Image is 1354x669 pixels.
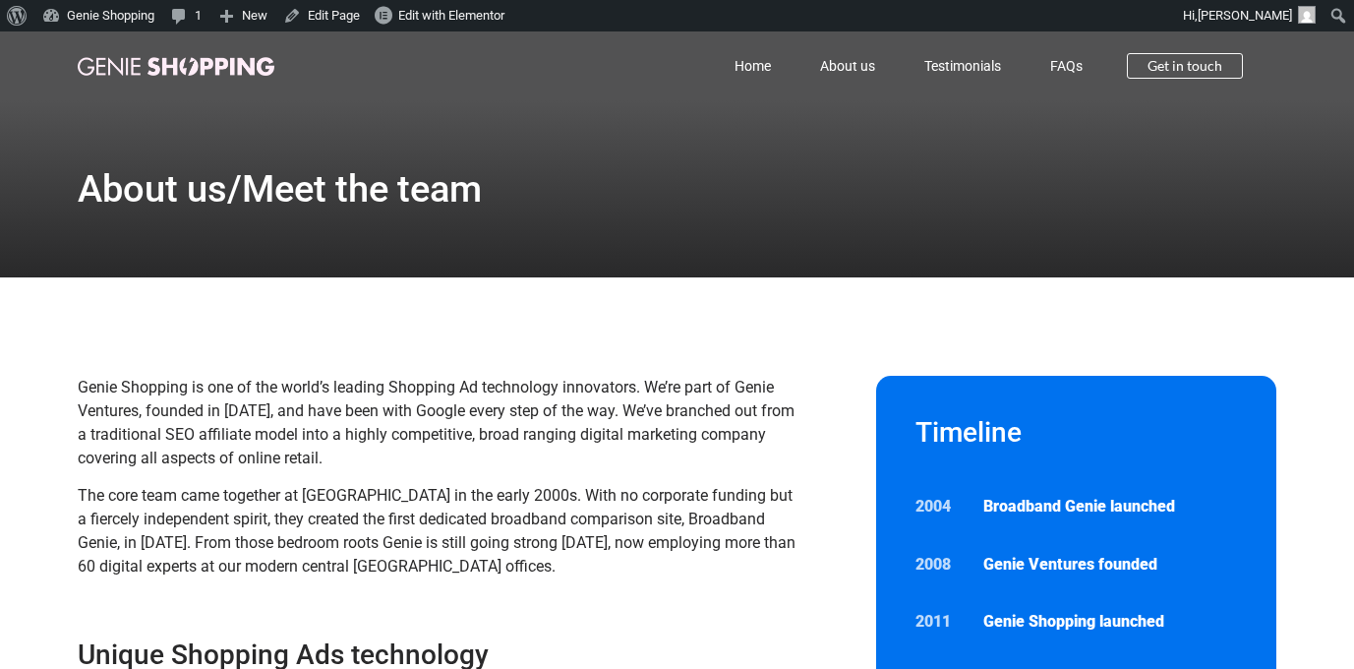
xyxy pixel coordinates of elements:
p: 2008 [915,553,965,577]
h2: Timeline [915,415,1238,451]
p: Genie Ventures founded [983,553,1237,577]
a: Home [710,43,795,89]
p: 2004 [915,495,965,518]
a: FAQs [1026,43,1107,89]
span: [PERSON_NAME] [1198,8,1292,23]
span: Edit with Elementor [398,8,504,23]
img: genie-shopping-logo [78,57,274,76]
span: The core team came together at [GEOGRAPHIC_DATA] in the early 2000s. With no corporate funding bu... [78,486,795,576]
a: Testimonials [900,43,1026,89]
nav: Menu [361,43,1108,89]
a: About us [795,43,900,89]
p: Genie Shopping launched [983,610,1237,634]
p: 2011 [915,610,965,634]
p: Broadband Genie launched [983,495,1237,518]
h1: About us/Meet the team [78,170,482,208]
span: Genie Shopping is one of the world’s leading Shopping Ad technology innovators. We’re part of Gen... [78,378,795,467]
span: Get in touch [1148,59,1222,73]
a: Get in touch [1127,53,1243,79]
